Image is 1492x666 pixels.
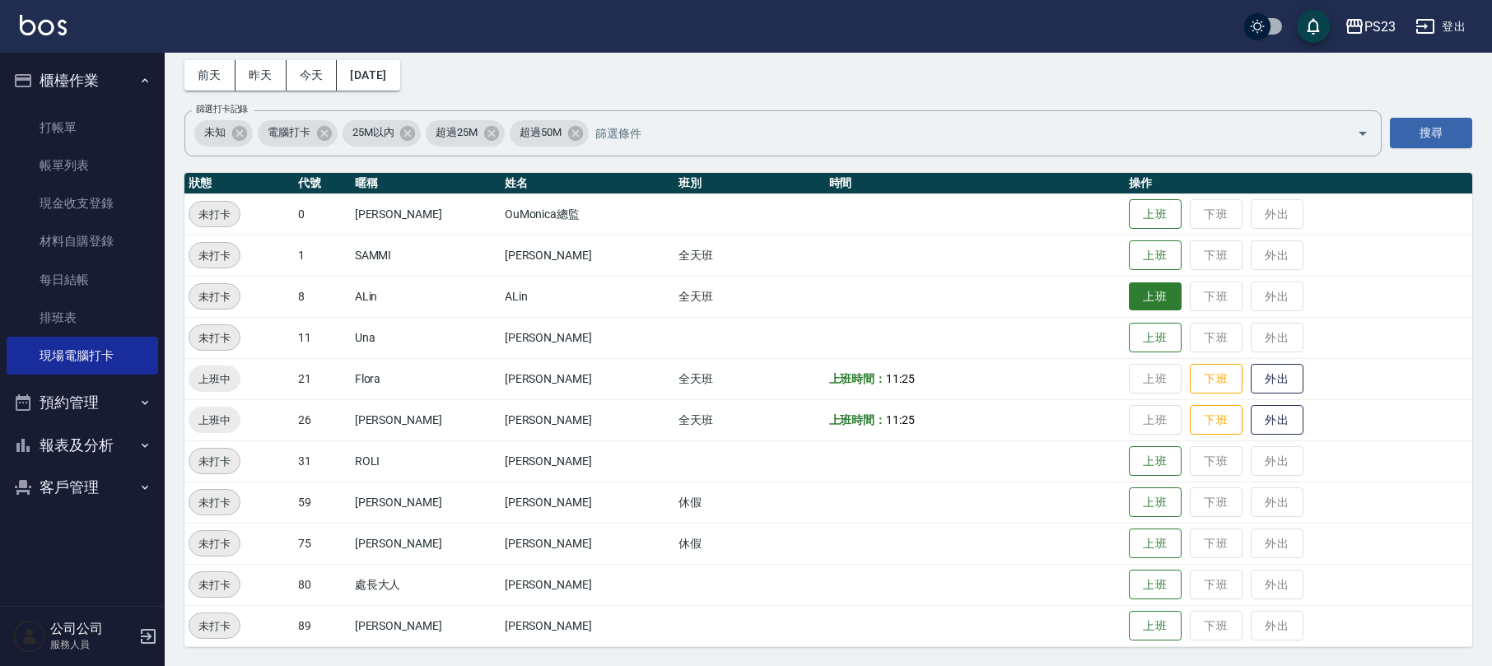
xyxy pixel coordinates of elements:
[351,523,501,564] td: [PERSON_NAME]
[294,317,351,358] td: 11
[351,173,501,194] th: 暱稱
[235,60,287,91] button: 昨天
[501,564,675,605] td: [PERSON_NAME]
[674,523,824,564] td: 休假
[189,329,240,347] span: 未打卡
[294,358,351,399] td: 21
[501,276,675,317] td: ALin
[501,399,675,440] td: [PERSON_NAME]
[50,637,134,652] p: 服務人員
[7,59,158,102] button: 櫃檯作業
[294,440,351,482] td: 31
[591,119,1328,147] input: 篩選條件
[351,235,501,276] td: SAMMI
[1338,10,1402,44] button: PS23
[7,261,158,299] a: 每日結帳
[1251,405,1303,435] button: 外出
[1129,240,1182,271] button: 上班
[501,605,675,646] td: [PERSON_NAME]
[7,147,158,184] a: 帳單列表
[1390,118,1472,148] button: 搜尋
[1129,570,1182,600] button: 上班
[7,222,158,260] a: 材料自購登錄
[1129,282,1182,311] button: 上班
[1129,323,1182,353] button: 上班
[501,173,675,194] th: 姓名
[825,173,1125,194] th: 時間
[7,109,158,147] a: 打帳單
[510,120,589,147] div: 超過50M
[1129,611,1182,641] button: 上班
[1129,446,1182,477] button: 上班
[351,317,501,358] td: Una
[1190,364,1243,394] button: 下班
[294,173,351,194] th: 代號
[351,358,501,399] td: Flora
[1129,199,1182,230] button: 上班
[501,235,675,276] td: [PERSON_NAME]
[501,193,675,235] td: OuMonica總監
[189,370,240,388] span: 上班中
[189,494,240,511] span: 未打卡
[343,124,404,141] span: 25M以內
[13,620,46,653] img: Person
[7,337,158,375] a: 現場電腦打卡
[294,193,351,235] td: 0
[258,124,320,141] span: 電腦打卡
[20,15,67,35] img: Logo
[351,482,501,523] td: [PERSON_NAME]
[886,372,915,385] span: 11:25
[886,413,915,426] span: 11:25
[501,317,675,358] td: [PERSON_NAME]
[189,288,240,305] span: 未打卡
[674,173,824,194] th: 班別
[351,276,501,317] td: ALin
[196,103,248,115] label: 篩選打卡記錄
[194,124,235,141] span: 未知
[294,235,351,276] td: 1
[426,120,505,147] div: 超過25M
[337,60,399,91] button: [DATE]
[501,523,675,564] td: [PERSON_NAME]
[189,617,240,635] span: 未打卡
[294,482,351,523] td: 59
[510,124,571,141] span: 超過50M
[294,399,351,440] td: 26
[189,453,240,470] span: 未打卡
[189,576,240,594] span: 未打卡
[674,235,824,276] td: 全天班
[674,482,824,523] td: 休假
[351,440,501,482] td: ROLI
[1409,12,1472,42] button: 登出
[7,381,158,424] button: 預約管理
[351,564,501,605] td: 處長大人
[1125,173,1472,194] th: 操作
[189,412,240,429] span: 上班中
[258,120,338,147] div: 電腦打卡
[351,193,501,235] td: [PERSON_NAME]
[829,372,887,385] b: 上班時間：
[501,358,675,399] td: [PERSON_NAME]
[1129,529,1182,559] button: 上班
[426,124,487,141] span: 超過25M
[351,399,501,440] td: [PERSON_NAME]
[194,120,253,147] div: 未知
[1190,405,1243,435] button: 下班
[189,535,240,552] span: 未打卡
[7,466,158,509] button: 客戶管理
[7,424,158,467] button: 報表及分析
[1364,16,1396,37] div: PS23
[501,482,675,523] td: [PERSON_NAME]
[351,605,501,646] td: [PERSON_NAME]
[1350,120,1376,147] button: Open
[189,206,240,223] span: 未打卡
[674,276,824,317] td: 全天班
[1251,364,1303,394] button: 外出
[829,413,887,426] b: 上班時間：
[294,276,351,317] td: 8
[501,440,675,482] td: [PERSON_NAME]
[294,523,351,564] td: 75
[1129,487,1182,518] button: 上班
[184,173,294,194] th: 狀態
[294,564,351,605] td: 80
